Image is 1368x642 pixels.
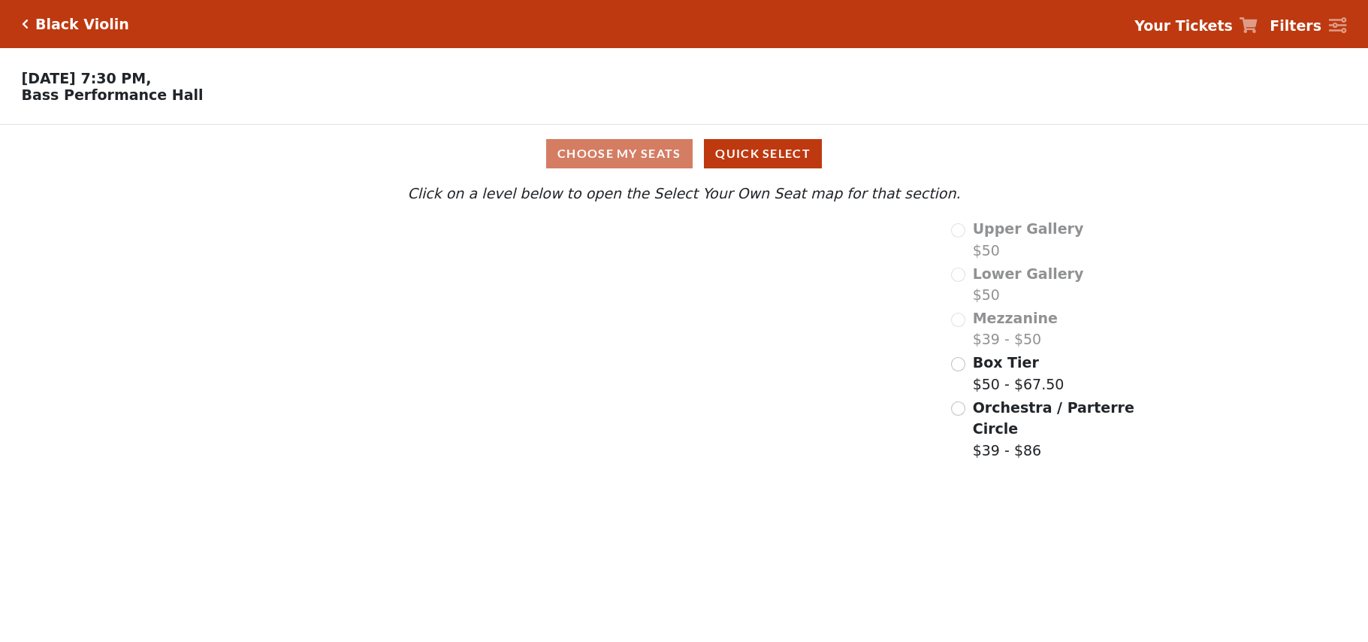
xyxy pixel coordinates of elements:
[973,307,1058,350] label: $39 - $50
[973,218,1084,261] label: $50
[182,183,1186,204] p: Click on a level below to open the Select Your Own Seat map for that section.
[343,230,615,295] path: Upper Gallery - Seats Available: 0
[973,265,1084,282] span: Lower Gallery
[22,19,29,29] a: Click here to go back to filters
[493,457,769,623] path: Orchestra / Parterre Circle - Seats Available: 632
[1270,17,1321,34] strong: Filters
[973,352,1065,395] label: $50 - $67.50
[973,399,1134,438] span: Orchestra / Parterre Circle
[973,397,1137,462] label: $39 - $86
[973,310,1058,326] span: Mezzanine
[704,139,822,168] button: Quick Select
[1270,15,1346,37] a: Filters
[1134,17,1233,34] strong: Your Tickets
[973,354,1039,371] span: Box Tier
[973,263,1084,306] label: $50
[35,16,129,33] h5: Black Violin
[1134,15,1258,37] a: Your Tickets
[973,220,1084,237] span: Upper Gallery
